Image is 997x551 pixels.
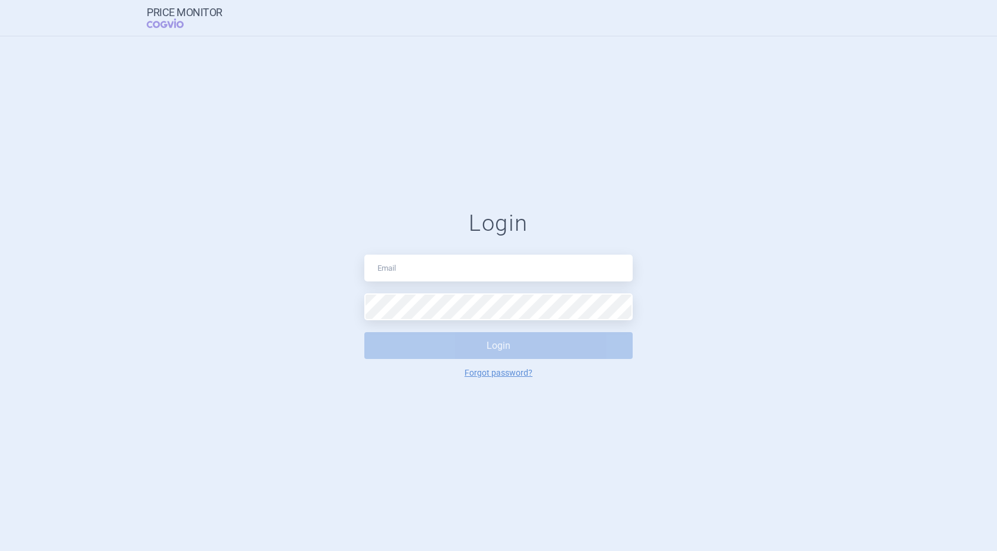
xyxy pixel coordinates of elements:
span: COGVIO [147,18,200,28]
strong: Price Monitor [147,7,222,18]
h1: Login [364,210,633,237]
input: Email [364,255,633,281]
a: Forgot password? [465,369,532,377]
a: Price MonitorCOGVIO [147,7,222,29]
button: Login [364,332,633,359]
